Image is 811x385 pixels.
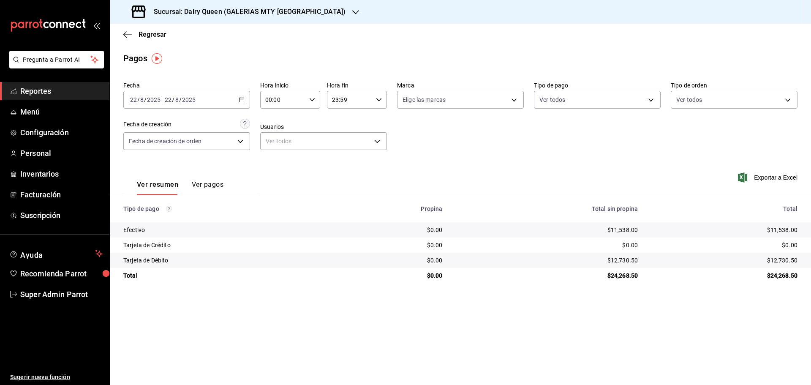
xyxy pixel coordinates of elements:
span: Suscripción [20,210,103,221]
label: Tipo de pago [534,82,661,88]
div: Tarjeta de Crédito [123,241,328,249]
span: / [137,96,140,103]
span: - [162,96,163,103]
label: Fecha [123,82,250,88]
span: Ayuda [20,248,92,259]
span: Ver todos [676,96,702,104]
span: Ver todos [539,96,565,104]
span: / [179,96,182,103]
span: Personal [20,147,103,159]
button: Ver pagos [192,180,223,195]
div: Efectivo [123,226,328,234]
div: $24,268.50 [651,271,797,280]
div: $0.00 [341,241,442,249]
label: Tipo de orden [671,82,797,88]
input: -- [140,96,144,103]
span: Menú [20,106,103,117]
span: Elige las marcas [403,96,446,104]
button: Regresar [123,30,166,38]
svg: Los pagos realizados con Pay y otras terminales son montos brutos. [166,206,172,212]
input: -- [130,96,137,103]
span: Super Admin Parrot [20,289,103,300]
div: $0.00 [341,271,442,280]
div: $24,268.50 [456,271,638,280]
div: Total [651,205,797,212]
span: / [144,96,147,103]
div: Propina [341,205,442,212]
span: Facturación [20,189,103,200]
div: Pagos [123,52,147,65]
button: Ver resumen [137,180,178,195]
span: Sugerir nueva función [10,373,103,382]
div: Total [123,271,328,280]
label: Hora inicio [260,82,320,88]
a: Pregunta a Parrot AI [6,61,104,70]
div: $0.00 [341,226,442,234]
div: $0.00 [651,241,797,249]
span: Configuración [20,127,103,138]
div: $0.00 [341,256,442,265]
div: Ver todos [260,132,387,150]
span: Recomienda Parrot [20,268,103,279]
label: Marca [397,82,524,88]
button: Exportar a Excel [740,172,797,183]
span: Inventarios [20,168,103,180]
span: Regresar [139,30,166,38]
input: -- [164,96,172,103]
h3: Sucursal: Dairy Queen (GALERIAS MTY [GEOGRAPHIC_DATA]) [147,7,346,17]
input: -- [175,96,179,103]
div: $11,538.00 [651,226,797,234]
div: $12,730.50 [456,256,638,265]
label: Usuarios [260,124,387,130]
img: Tooltip marker [152,53,162,64]
div: $0.00 [456,241,638,249]
div: Tipo de pago [123,205,328,212]
button: Pregunta a Parrot AI [9,51,104,68]
span: / [172,96,174,103]
span: Pregunta a Parrot AI [23,55,91,64]
div: Tarjeta de Débito [123,256,328,265]
span: Fecha de creación de orden [129,137,201,145]
input: ---- [147,96,161,103]
span: Reportes [20,85,103,97]
div: Fecha de creación [123,120,171,129]
div: Total sin propina [456,205,638,212]
div: $11,538.00 [456,226,638,234]
input: ---- [182,96,196,103]
label: Hora fin [327,82,387,88]
div: $12,730.50 [651,256,797,265]
div: navigation tabs [137,180,223,195]
button: open_drawer_menu [93,22,100,29]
